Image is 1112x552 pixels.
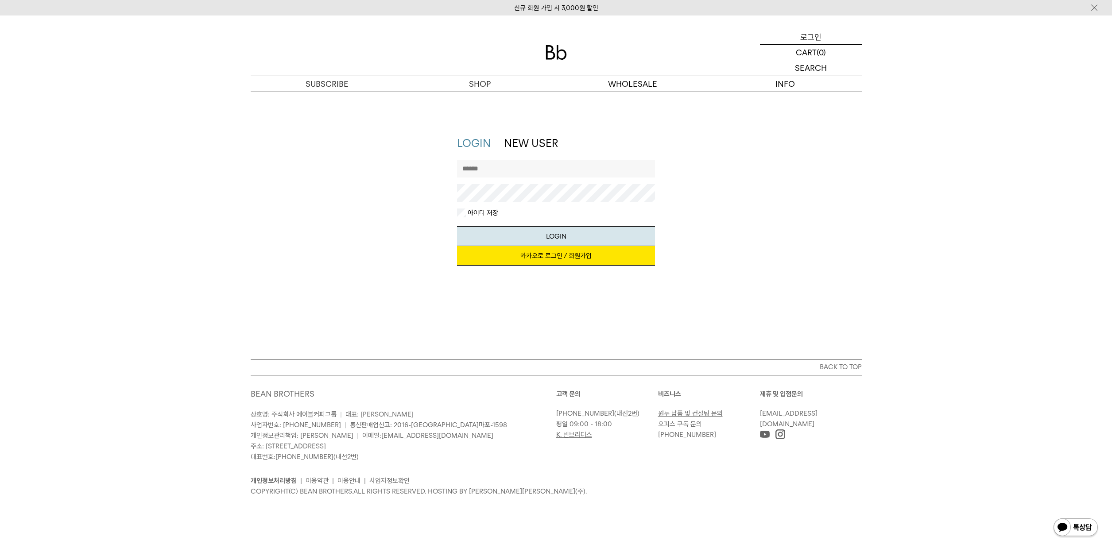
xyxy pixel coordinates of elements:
img: 로고 [546,45,567,60]
li: | [364,475,366,486]
span: 대표번호: (내선2번) [251,453,359,461]
a: 로그인 [760,29,862,45]
label: 아이디 저장 [466,208,498,217]
a: CART (0) [760,45,862,60]
p: 제휴 및 입점문의 [760,389,862,399]
a: K. 빈브라더스 [556,431,592,439]
a: NEW USER [504,137,558,150]
li: | [300,475,302,486]
p: (0) [817,45,826,60]
a: 원두 납품 및 컨설팅 문의 [658,409,723,417]
span: 이메일: [362,432,493,440]
p: 로그인 [800,29,821,44]
span: | [340,410,342,418]
p: SEARCH [795,60,827,76]
span: 대표: [PERSON_NAME] [345,410,414,418]
a: [EMAIL_ADDRESS][DOMAIN_NAME] [381,432,493,440]
p: 평일 09:00 - 18:00 [556,419,654,429]
a: 개인정보처리방침 [251,477,297,485]
a: SUBSCRIBE [251,76,403,92]
a: LOGIN [457,137,491,150]
a: [PHONE_NUMBER] [658,431,716,439]
a: [PHONE_NUMBER] [556,409,614,417]
p: 고객 문의 [556,389,658,399]
a: BEAN BROTHERS [251,389,314,398]
button: LOGIN [457,226,655,246]
p: (내선2번) [556,408,654,419]
p: COPYRIGHT(C) BEAN BROTHERS. ALL RIGHTS RESERVED. HOSTING BY [PERSON_NAME][PERSON_NAME](주). [251,486,862,497]
span: | [345,421,346,429]
a: SHOP [403,76,556,92]
a: 신규 회원 가입 시 3,000원 할인 [514,4,598,12]
span: | [357,432,359,440]
button: BACK TO TOP [251,359,862,375]
a: 이용안내 [337,477,360,485]
p: 비즈니스 [658,389,760,399]
a: 오피스 구독 문의 [658,420,702,428]
span: 주소: [STREET_ADDRESS] [251,442,326,450]
li: | [332,475,334,486]
span: 통신판매업신고: 2016-[GEOGRAPHIC_DATA]마포-1598 [350,421,507,429]
a: [EMAIL_ADDRESS][DOMAIN_NAME] [760,409,818,428]
p: WHOLESALE [556,76,709,92]
a: 이용약관 [306,477,329,485]
p: CART [796,45,817,60]
span: 개인정보관리책임: [PERSON_NAME] [251,432,353,440]
a: 카카오로 로그인 / 회원가입 [457,246,655,266]
a: 사업자정보확인 [369,477,410,485]
span: 상호명: 주식회사 에이블커피그룹 [251,410,337,418]
p: INFO [709,76,862,92]
a: [PHONE_NUMBER] [275,453,333,461]
img: 카카오톡 채널 1:1 채팅 버튼 [1053,517,1099,539]
span: 사업자번호: [PHONE_NUMBER] [251,421,341,429]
